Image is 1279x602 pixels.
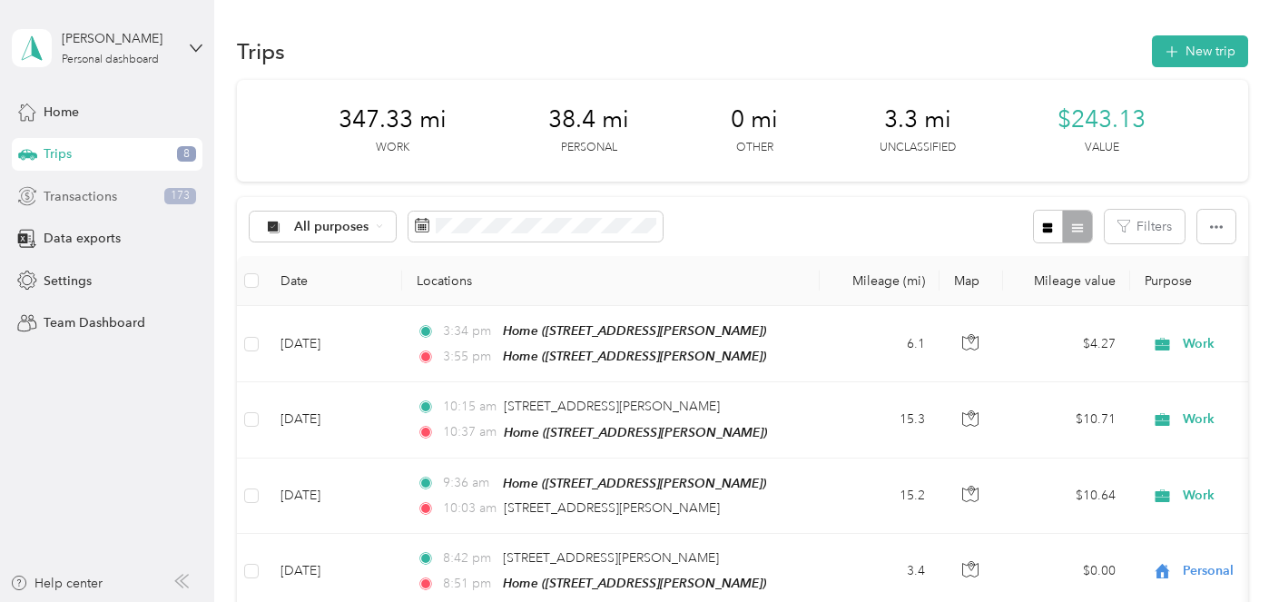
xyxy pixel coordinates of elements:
[503,349,766,363] span: Home ([STREET_ADDRESS][PERSON_NAME])
[561,140,617,156] p: Personal
[503,576,766,590] span: Home ([STREET_ADDRESS][PERSON_NAME])
[1003,459,1130,534] td: $10.64
[294,221,369,233] span: All purposes
[1085,140,1119,156] p: Value
[1003,306,1130,382] td: $4.27
[10,574,103,593] button: Help center
[736,140,773,156] p: Other
[1003,256,1130,306] th: Mileage value
[503,550,719,566] span: [STREET_ADDRESS][PERSON_NAME]
[820,256,940,306] th: Mileage (mi)
[1003,382,1130,458] td: $10.71
[266,459,402,534] td: [DATE]
[880,140,956,156] p: Unclassified
[443,574,495,594] span: 8:51 pm
[884,105,951,134] span: 3.3 mi
[266,256,402,306] th: Date
[443,347,495,367] span: 3:55 pm
[504,500,720,516] span: [STREET_ADDRESS][PERSON_NAME]
[44,103,79,122] span: Home
[443,548,495,568] span: 8:42 pm
[1177,500,1279,602] iframe: Everlance-gr Chat Button Frame
[62,29,175,48] div: [PERSON_NAME]
[504,399,720,414] span: [STREET_ADDRESS][PERSON_NAME]
[44,271,92,291] span: Settings
[266,306,402,382] td: [DATE]
[503,476,766,490] span: Home ([STREET_ADDRESS][PERSON_NAME])
[339,105,447,134] span: 347.33 mi
[177,146,196,163] span: 8
[443,473,495,493] span: 9:36 am
[443,397,497,417] span: 10:15 am
[62,54,159,65] div: Personal dashboard
[1152,35,1248,67] button: New trip
[503,323,766,338] span: Home ([STREET_ADDRESS][PERSON_NAME])
[443,321,495,341] span: 3:34 pm
[164,188,196,204] span: 173
[44,187,117,206] span: Transactions
[266,382,402,458] td: [DATE]
[940,256,1003,306] th: Map
[1058,105,1146,134] span: $243.13
[1105,210,1185,243] button: Filters
[548,105,629,134] span: 38.4 mi
[376,140,409,156] p: Work
[237,42,285,61] h1: Trips
[44,313,145,332] span: Team Dashboard
[44,229,121,248] span: Data exports
[820,459,940,534] td: 15.2
[820,382,940,458] td: 15.3
[443,498,497,518] span: 10:03 am
[44,144,72,163] span: Trips
[402,256,820,306] th: Locations
[443,422,497,442] span: 10:37 am
[731,105,778,134] span: 0 mi
[820,306,940,382] td: 6.1
[504,425,767,439] span: Home ([STREET_ADDRESS][PERSON_NAME])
